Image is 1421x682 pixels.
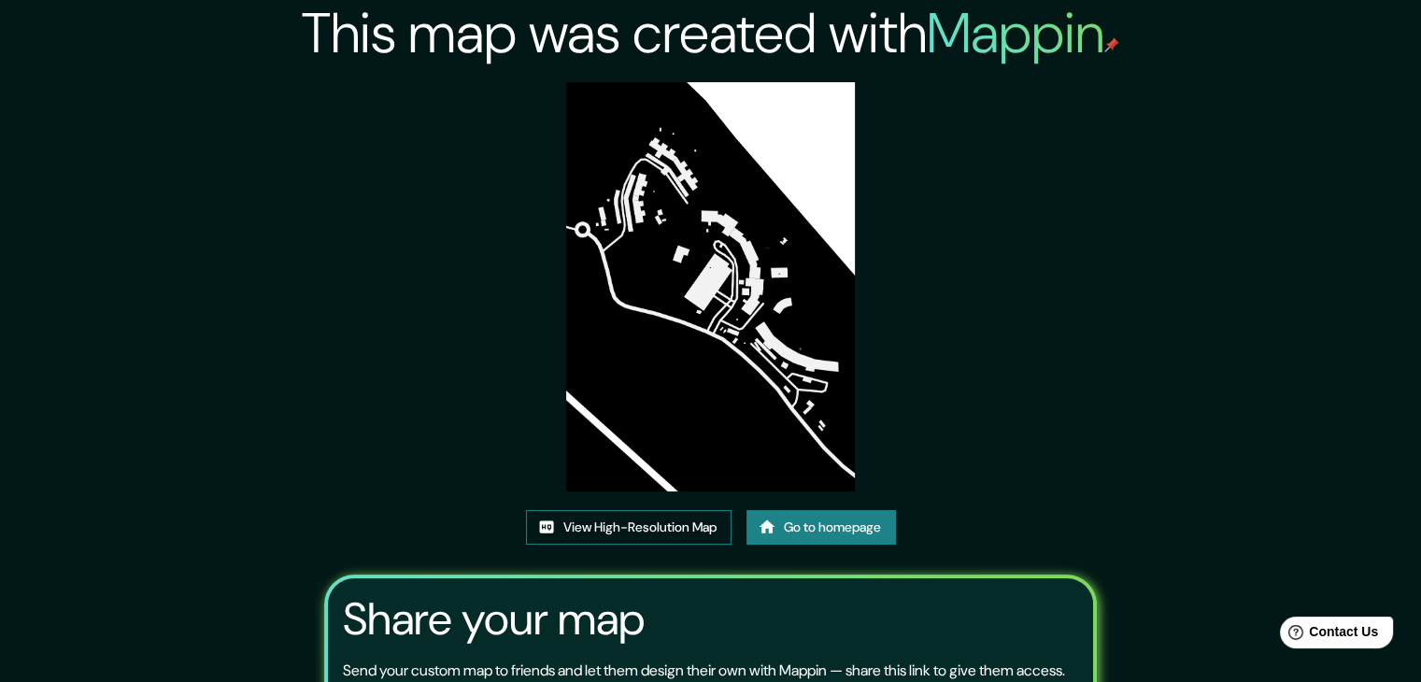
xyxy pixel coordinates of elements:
[566,82,856,491] img: created-map
[526,510,732,545] a: View High-Resolution Map
[1255,609,1400,661] iframe: Help widget launcher
[1104,37,1119,52] img: mappin-pin
[343,593,645,646] h3: Share your map
[746,510,896,545] a: Go to homepage
[343,660,1065,682] p: Send your custom map to friends and let them design their own with Mappin — share this link to gi...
